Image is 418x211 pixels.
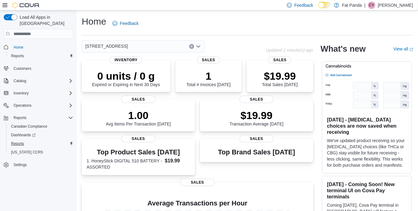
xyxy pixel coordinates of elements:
[6,52,76,60] button: Reports
[11,114,73,121] span: Reports
[6,122,76,131] button: Canadian Compliance
[1,160,76,169] button: Settings
[12,2,40,8] img: Cova
[196,44,201,49] button: Open list of options
[262,70,298,82] p: $19.99
[218,149,295,156] h3: Top Brand Sales [DATE]
[110,17,141,30] a: Feedback
[85,42,128,50] span: [STREET_ADDRESS]
[11,150,43,155] span: [US_STATE] CCRS
[327,181,407,200] h3: [DATE] - Coming Soon! New terminal UI on Cova Pay terminals
[11,161,29,169] a: Settings
[262,70,298,87] div: Total Sales [DATE]
[6,131,76,139] a: Dashboards
[266,48,313,53] p: Updated 1 minute(s) ago
[393,46,413,51] a: View allExternal link
[186,70,231,82] p: 1
[121,135,155,142] span: Sales
[165,157,190,165] dd: $19.99
[294,2,313,8] span: Feedback
[1,64,76,73] button: Customers
[1,113,76,122] button: Reports
[318,2,331,8] input: Dark Mode
[11,114,29,121] button: Reports
[110,56,143,64] span: Inventory
[197,56,220,64] span: Sales
[9,52,73,60] span: Reports
[87,200,308,207] h4: Average Transactions per Hour
[364,2,365,9] p: |
[1,77,76,85] button: Catalog
[14,78,26,83] span: Catalog
[240,96,274,103] span: Sales
[240,135,274,142] span: Sales
[11,65,73,72] span: Customers
[11,90,73,97] span: Inventory
[9,52,26,60] a: Reports
[4,40,73,185] nav: Complex example
[1,89,76,98] button: Inventory
[6,148,76,157] button: [US_STATE] CCRS
[180,179,215,186] span: Sales
[11,90,31,97] button: Inventory
[14,66,31,71] span: Customers
[327,117,407,135] h3: [DATE] - [MEDICAL_DATA] choices are now saved when receiving
[11,43,73,51] span: Home
[9,131,73,139] span: Dashboards
[189,44,194,49] button: Clear input
[11,44,26,51] a: Home
[11,54,24,58] span: Reports
[327,137,407,168] p: We've updated product receiving so your [MEDICAL_DATA] choices (like THCa or CBG) stay visible fo...
[229,109,283,121] p: $19.99
[9,140,73,147] span: Reports
[1,101,76,110] button: Operations
[342,2,362,9] p: Fat Panda
[9,123,73,130] span: Canadian Compliance
[409,48,413,51] svg: External link
[87,158,162,170] dt: 1. HoneyStick DIGITAL 510 BATTERY - ASSORTED
[106,109,171,126] div: Avg Items Per Transaction [DATE]
[14,45,23,50] span: Home
[9,131,38,139] a: Dashboards
[11,102,34,109] button: Operations
[9,149,45,156] a: [US_STATE] CCRS
[369,2,374,9] span: CY
[9,140,26,147] a: Reports
[87,149,190,156] h3: Top Product Sales [DATE]
[186,70,231,87] div: Total # Invoices [DATE]
[14,91,29,96] span: Inventory
[11,102,73,109] span: Operations
[121,96,155,103] span: Sales
[92,70,160,82] p: 0 units / 0 g
[11,133,36,137] span: Dashboards
[14,103,32,108] span: Operations
[321,44,366,54] h2: What's new
[17,14,73,26] span: Load All Apps in [GEOGRAPHIC_DATA]
[14,162,27,167] span: Settings
[11,77,73,85] span: Catalog
[11,77,29,85] button: Catalog
[11,124,47,129] span: Canadian Compliance
[14,115,26,120] span: Reports
[229,109,283,126] div: Transaction Average [DATE]
[318,8,318,9] span: Dark Mode
[11,65,34,72] a: Customers
[1,42,76,51] button: Home
[368,2,375,9] div: Cordell Yarych
[106,109,171,121] p: 1.00
[92,70,160,87] div: Expired or Expiring in Next 30 Days
[9,123,50,130] a: Canadian Compliance
[82,15,106,28] h1: Home
[6,139,76,148] button: Reports
[11,141,24,146] span: Reports
[268,56,291,64] span: Sales
[120,20,139,26] span: Feedback
[11,161,73,169] span: Settings
[9,149,73,156] span: Washington CCRS
[378,2,413,9] p: [PERSON_NAME]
